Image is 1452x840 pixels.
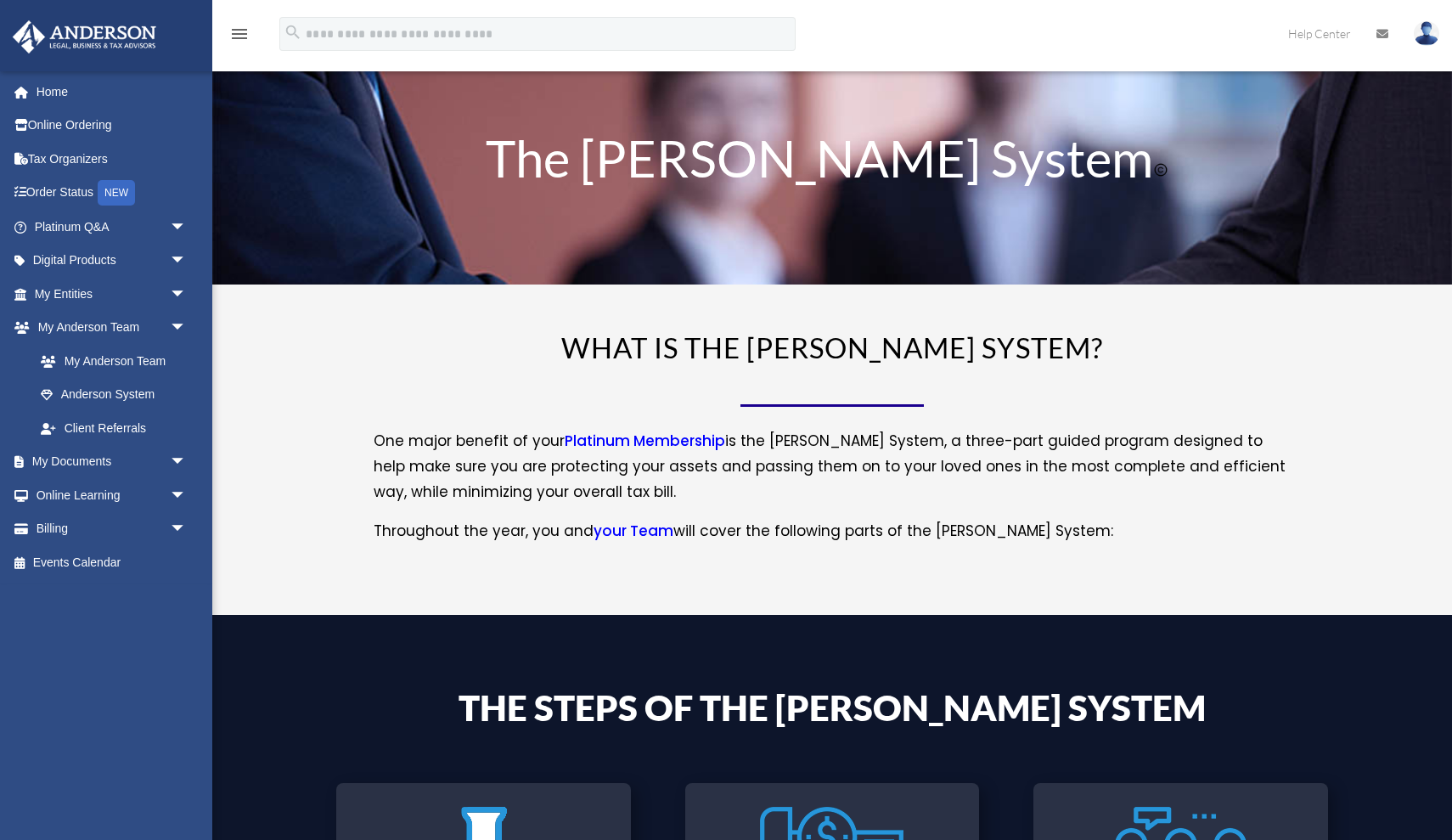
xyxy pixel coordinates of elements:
img: User Pic [1414,21,1439,46]
a: Platinum Membership [565,431,725,459]
i: menu [229,24,250,44]
span: WHAT IS THE [PERSON_NAME] SYSTEM? [561,330,1103,364]
a: My Entitiesarrow_drop_down [12,277,212,311]
span: arrow_drop_down [170,210,204,245]
span: arrow_drop_down [170,244,204,279]
a: Billingarrow_drop_down [12,512,212,546]
i: search [284,23,302,42]
img: Anderson Advisors Platinum Portal [8,20,161,54]
a: My Anderson Teamarrow_drop_down [12,311,212,345]
div: NEW [98,180,135,206]
a: Online Learningarrow_drop_down [12,478,212,512]
a: Online Ordering [12,109,212,143]
a: Tax Organizers [12,142,212,176]
a: Platinum Q&Aarrow_drop_down [12,210,212,244]
a: menu [229,30,250,44]
h4: The Steps of the [PERSON_NAME] System [374,690,1291,734]
span: arrow_drop_down [170,445,204,480]
span: arrow_drop_down [170,478,204,513]
span: arrow_drop_down [170,512,204,547]
h1: The [PERSON_NAME] System [374,132,1291,192]
p: One major benefit of your is the [PERSON_NAME] System, a three-part guided program designed to he... [374,429,1291,519]
a: Order StatusNEW [12,176,212,211]
a: Home [12,75,212,109]
span: arrow_drop_down [170,277,204,312]
a: Anderson System [24,378,204,412]
a: Events Calendar [12,545,212,579]
a: your Team [594,521,673,550]
span: arrow_drop_down [170,311,204,346]
a: Digital Productsarrow_drop_down [12,244,212,278]
a: Client Referrals [24,411,212,445]
p: Throughout the year, you and will cover the following parts of the [PERSON_NAME] System: [374,519,1291,544]
a: My Documentsarrow_drop_down [12,445,212,479]
a: My Anderson Team [24,344,212,378]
